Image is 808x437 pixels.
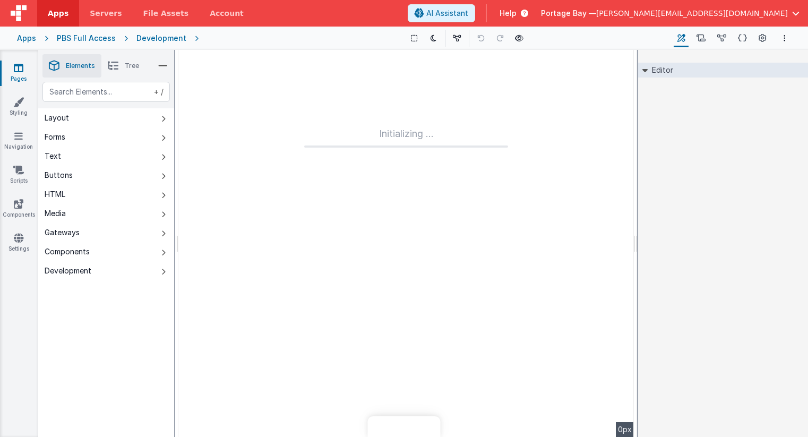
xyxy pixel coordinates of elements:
[45,151,61,161] div: Text
[45,265,91,276] div: Development
[45,132,65,142] div: Forms
[152,82,164,102] span: + /
[616,422,634,437] div: 0px
[48,8,68,19] span: Apps
[541,8,596,19] span: Portage Bay —
[38,223,174,242] button: Gateways
[38,261,174,280] button: Development
[143,8,189,19] span: File Assets
[500,8,517,19] span: Help
[38,108,174,127] button: Layout
[304,126,508,148] div: Initializing ...
[38,147,174,166] button: Text
[408,4,475,22] button: AI Assistant
[66,62,95,70] span: Elements
[38,166,174,185] button: Buttons
[178,50,634,437] div: -->
[125,62,139,70] span: Tree
[541,8,800,19] button: Portage Bay — [PERSON_NAME][EMAIL_ADDRESS][DOMAIN_NAME]
[45,208,66,219] div: Media
[45,189,65,200] div: HTML
[136,33,186,44] div: Development
[648,63,673,78] h2: Editor
[38,185,174,204] button: HTML
[42,82,170,102] input: Search Elements...
[45,246,90,257] div: Components
[45,113,69,123] div: Layout
[38,127,174,147] button: Forms
[596,8,788,19] span: [PERSON_NAME][EMAIL_ADDRESS][DOMAIN_NAME]
[45,170,73,181] div: Buttons
[778,32,791,45] button: Options
[17,33,36,44] div: Apps
[90,8,122,19] span: Servers
[426,8,468,19] span: AI Assistant
[45,227,80,238] div: Gateways
[57,33,116,44] div: PBS Full Access
[38,204,174,223] button: Media
[38,242,174,261] button: Components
